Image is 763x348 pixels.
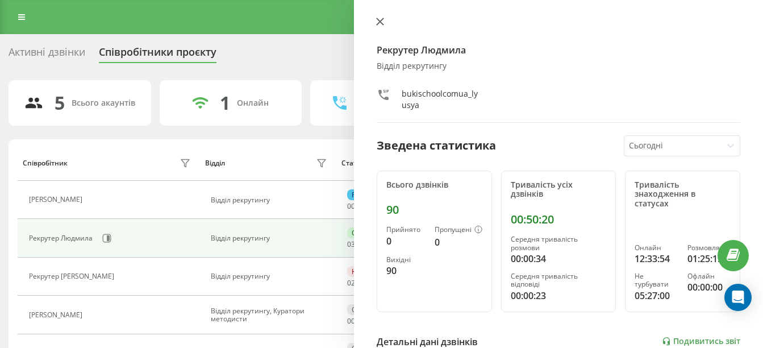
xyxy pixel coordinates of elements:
[55,92,65,114] div: 5
[724,284,752,311] div: Open Intercom Messenger
[386,256,426,264] div: Вихідні
[347,278,355,288] span: 02
[9,46,85,64] div: Активні дзвінки
[205,159,225,167] div: Відділ
[29,311,85,319] div: [PERSON_NAME]
[347,239,355,249] span: 03
[687,252,731,266] div: 01:25:15
[662,337,740,346] a: Подивитись звіт
[511,213,607,226] div: 00:50:20
[511,235,607,252] div: Середня тривалість розмови
[386,180,482,190] div: Всього дзвінків
[72,98,135,108] div: Всього акаунтів
[29,196,85,204] div: [PERSON_NAME]
[347,189,392,200] div: Розмовляє
[511,289,607,303] div: 00:00:23
[347,279,374,287] div: : :
[435,226,482,235] div: Пропущені
[347,304,383,315] div: Офлайн
[386,226,426,234] div: Прийнято
[377,43,740,57] h4: Рекрутер Людмила
[347,317,374,325] div: : :
[347,201,355,211] span: 00
[237,98,269,108] div: Онлайн
[511,272,607,289] div: Середня тривалість відповіді
[402,88,483,111] div: bukischoolcomua_lyusya
[99,46,216,64] div: Співробітники проєкту
[29,272,117,280] div: Рекрутер [PERSON_NAME]
[386,234,426,248] div: 0
[211,234,330,242] div: Відділ рекрутингу
[687,244,731,252] div: Розмовляє
[635,244,678,252] div: Онлайн
[347,202,374,210] div: : :
[347,266,401,277] div: Не турбувати
[635,180,731,209] div: Тривалість знаходження в статусах
[347,227,383,238] div: Онлайн
[29,234,95,242] div: Рекрутер Людмила
[377,137,496,154] div: Зведена статистика
[635,252,678,266] div: 12:33:54
[347,241,374,248] div: : :
[347,316,355,326] span: 00
[211,307,330,324] div: Відділ рекрутингу, Куратори методисти
[220,92,230,114] div: 1
[23,159,68,167] div: Співробітник
[687,280,731,294] div: 00:00:00
[377,61,740,71] div: Відділ рекрутингу
[386,203,482,217] div: 90
[687,272,731,280] div: Офлайн
[635,272,678,289] div: Не турбувати
[511,252,607,266] div: 00:00:34
[435,235,482,249] div: 0
[341,159,364,167] div: Статус
[386,264,426,277] div: 90
[511,180,607,200] div: Тривалість усіх дзвінків
[635,289,678,303] div: 05:27:00
[211,272,330,280] div: Відділ рекрутингу
[211,196,330,204] div: Відділ рекрутингу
